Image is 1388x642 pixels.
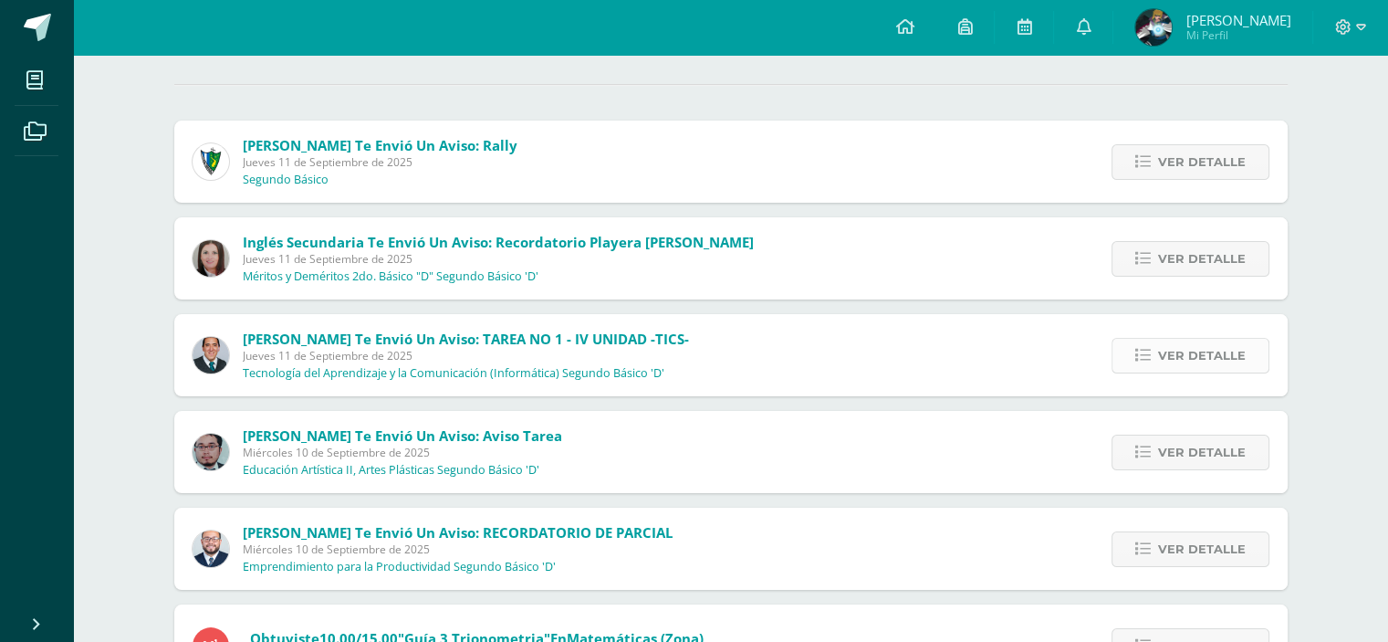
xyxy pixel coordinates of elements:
[1185,27,1290,43] span: Mi Perfil
[1158,242,1246,276] span: Ver detalle
[243,251,754,267] span: Jueves 11 de Septiembre de 2025
[243,366,664,381] p: Tecnología del Aprendizaje y la Comunicación (Informática) Segundo Básico 'D'
[243,173,329,187] p: Segundo Básico
[243,136,517,154] span: [PERSON_NAME] te envió un aviso: Rally
[243,542,673,557] span: Miércoles 10 de Septiembre de 2025
[243,330,689,348] span: [PERSON_NAME] te envió un aviso: TAREA NO 1 - IV UNIDAD -TICS-
[1158,532,1246,566] span: Ver detalle
[243,154,517,170] span: Jueves 11 de Septiembre de 2025
[193,531,229,567] img: eaa624bfc361f5d4e8a554d75d1a3cf6.png
[193,434,229,470] img: 5fac68162d5e1b6fbd390a6ac50e103d.png
[243,348,689,363] span: Jueves 11 de Septiembre de 2025
[193,143,229,180] img: 9f174a157161b4ddbe12118a61fed988.png
[193,337,229,374] img: 2306758994b507d40baaa54be1d4aa7e.png
[243,426,562,445] span: [PERSON_NAME] te envió un aviso: Aviso tarea
[1158,339,1246,373] span: Ver detalle
[1158,436,1246,469] span: Ver detalle
[1185,11,1290,29] span: [PERSON_NAME]
[243,463,539,478] p: Educación Artística II, Artes Plásticas Segundo Básico 'D'
[1158,145,1246,179] span: Ver detalle
[243,560,556,574] p: Emprendimiento para la Productividad Segundo Básico 'D'
[193,240,229,277] img: 8af0450cf43d44e38c4a1497329761f3.png
[1135,9,1172,46] img: 113de08f92fcec3dd5f42b5e50acf197.png
[243,523,673,542] span: [PERSON_NAME] te envió un aviso: RECORDATORIO DE PARCIAL
[243,233,754,251] span: Inglés Secundaria te envió un aviso: Recordatorio Playera [PERSON_NAME]
[243,269,538,284] p: Méritos y Deméritos 2do. Básico "D" Segundo Básico 'D'
[243,445,562,460] span: Miércoles 10 de Septiembre de 2025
